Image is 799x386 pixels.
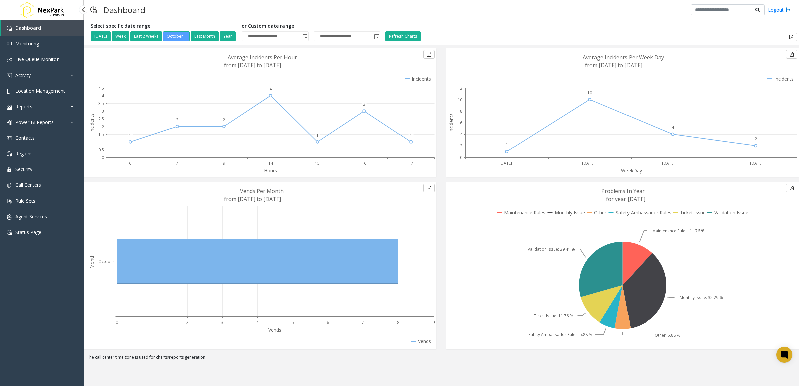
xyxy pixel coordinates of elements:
[768,6,791,13] a: Logout
[506,142,508,148] text: 1
[7,199,12,204] img: 'icon'
[7,104,12,110] img: 'icon'
[191,31,219,41] button: Last Month
[460,155,462,160] text: 0
[621,167,642,174] text: WeekDay
[186,319,188,325] text: 2
[15,166,32,172] span: Security
[423,50,435,59] button: Export to pdf
[98,85,104,91] text: 4.5
[460,143,462,149] text: 2
[7,230,12,235] img: 'icon'
[264,167,277,174] text: Hours
[7,167,12,172] img: 'icon'
[786,50,797,59] button: Export to pdf
[410,132,412,138] text: 1
[91,23,237,29] h5: Select specific date range
[129,160,131,166] text: 6
[7,57,12,62] img: 'icon'
[7,41,12,47] img: 'icon'
[315,160,320,166] text: 15
[102,155,104,160] text: 0
[15,72,31,78] span: Activity
[15,56,59,62] span: Live Queue Monitor
[15,150,33,157] span: Regions
[176,117,178,123] text: 2
[755,136,757,142] text: 2
[373,32,380,41] span: Toggle popup
[292,319,294,325] text: 5
[84,354,799,364] div: The call center time zone is used for charts/reports generation
[89,113,95,133] text: Incidents
[151,319,153,325] text: 1
[585,61,642,69] text: from [DATE] to [DATE]
[606,195,645,203] text: for year [DATE]
[15,119,54,125] span: Power BI Reports
[15,88,65,94] span: Location Management
[100,2,149,18] h3: Dashboard
[116,319,118,325] text: 0
[301,32,308,41] span: Toggle popup
[98,132,104,137] text: 1.5
[7,151,12,157] img: 'icon'
[163,31,190,41] button: October
[7,214,12,220] img: 'icon'
[652,228,705,234] text: Maintenance Rules: 11.76 %
[448,113,454,133] text: Incidents
[601,187,645,195] text: Problems In Year
[7,183,12,188] img: 'icon'
[15,40,39,47] span: Monitoring
[362,319,364,325] text: 7
[458,97,462,103] text: 10
[7,26,12,31] img: 'icon'
[91,31,111,41] button: [DATE]
[460,108,462,114] text: 8
[15,198,35,204] span: Rule Sets
[363,101,365,107] text: 3
[327,319,329,325] text: 6
[528,332,592,337] text: Safety Ambassador Rules: 5.88 %
[785,6,791,13] img: logout
[460,132,463,137] text: 4
[223,117,225,123] text: 2
[268,160,273,166] text: 14
[112,31,129,41] button: Week
[528,246,575,252] text: Validation Issue: 29.41 %
[362,160,366,166] text: 16
[220,31,236,41] button: Year
[268,327,281,333] text: Vends
[1,20,84,36] a: Dashboard
[534,313,573,319] text: Ticket Issue: 11.76 %
[98,259,114,264] text: October
[460,120,462,126] text: 6
[102,124,104,130] text: 2
[583,54,664,61] text: Average Incidents Per Week Day
[587,90,592,96] text: 10
[15,135,35,141] span: Contacts
[240,187,284,195] text: Vends Per Month
[397,319,399,325] text: 8
[98,101,104,106] text: 3.5
[102,93,104,99] text: 4
[228,54,297,61] text: Average Incidents Per Hour
[102,108,104,114] text: 3
[499,160,512,166] text: [DATE]
[458,85,462,91] text: 12
[786,33,797,41] button: Export to pdf
[129,132,131,138] text: 1
[102,139,104,145] text: 1
[7,89,12,94] img: 'icon'
[15,229,41,235] span: Status Page
[582,160,595,166] text: [DATE]
[15,213,47,220] span: Agent Services
[662,160,675,166] text: [DATE]
[7,73,12,78] img: 'icon'
[224,195,281,203] text: from [DATE] to [DATE]
[432,319,435,325] text: 9
[786,184,797,192] button: Export to pdf
[672,125,674,130] text: 4
[130,31,162,41] button: Last 2 Weeks
[409,160,413,166] text: 17
[224,61,281,69] text: from [DATE] to [DATE]
[98,116,104,122] text: 2.5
